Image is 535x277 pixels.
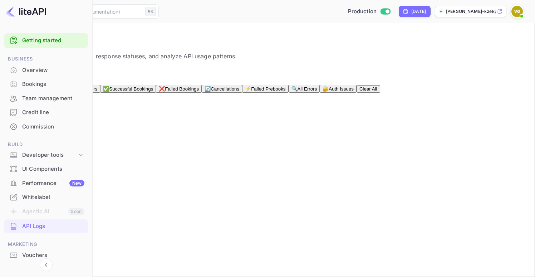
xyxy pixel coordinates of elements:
a: Team management [4,92,88,105]
span: ✅ [103,86,109,92]
button: Collapse navigation [40,258,53,271]
div: Getting started [4,33,88,48]
div: Whitelabel [22,193,84,201]
button: Clear All [357,85,380,93]
div: ⌘K [145,7,156,16]
div: Overview [22,66,84,74]
a: Credit line [4,106,88,119]
button: ❌Failed Bookings [156,85,202,93]
a: Getting started [22,37,84,45]
div: Click to change the date range period [399,6,431,17]
div: Commission [4,120,88,134]
div: New [69,180,84,186]
p: [PERSON_NAME]-k2ekp.nuit... [446,8,496,15]
p: Monitor API request logs, track response statuses, and analyze API usage patterns. [9,52,526,60]
a: UI Components [4,162,88,175]
span: 🔐 [323,86,329,92]
a: Whitelabel [4,190,88,204]
div: Any Status [9,101,526,110]
a: Commission [4,120,88,133]
a: API Logs [4,219,88,233]
div: Performance [22,179,84,188]
p: API Logs [9,38,526,46]
span: ❌ [159,86,165,92]
div: API Logs [22,222,84,230]
img: VARUN GUPTA [511,6,523,17]
button: ⚡Failed Prebooks [242,85,288,93]
div: Vouchers [22,251,84,259]
div: Switch to Sandbox mode [345,8,393,16]
span: Marketing [4,240,88,248]
div: Bookings [22,80,84,88]
div: [DATE] [411,8,426,15]
a: Bookings [4,77,88,91]
div: Team management [22,94,84,103]
div: UI Components [22,165,84,173]
div: UI Components [4,162,88,176]
h6: Quick Filters [9,69,526,75]
div: Commission [22,123,84,131]
span: ⚡ [245,86,251,92]
button: ✅Successful Bookings [100,85,156,93]
a: Vouchers [4,248,88,262]
span: Production [348,8,377,16]
span: 🔍 [291,86,298,92]
button: 🔍All Errors [289,85,320,93]
div: Team management [4,92,88,106]
a: Overview [4,63,88,77]
a: PerformanceNew [4,176,88,190]
span: Build [4,141,88,149]
span: 🔄 [205,86,211,92]
img: LiteAPI logo [6,6,46,17]
div: Developer tools [22,151,77,159]
button: 🔐Auth Issues [320,85,357,93]
button: 🔄Cancellations [202,85,242,93]
span: Business [4,55,88,63]
div: Credit line [22,108,84,117]
div: Developer tools [4,149,88,161]
div: Credit line [4,106,88,120]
